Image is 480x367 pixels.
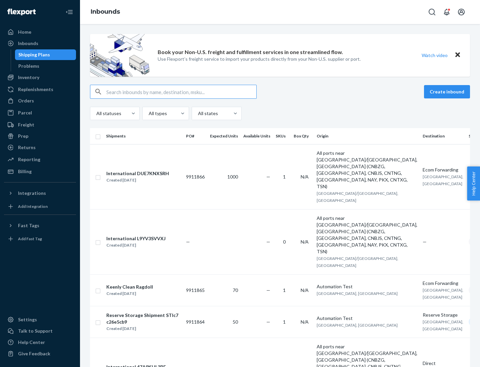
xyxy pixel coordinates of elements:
div: Problems [18,63,39,69]
button: Give Feedback [4,348,76,359]
div: Prep [18,133,28,139]
button: Open account menu [455,5,468,19]
span: N/A [301,174,309,179]
th: Shipments [103,128,183,144]
a: Settings [4,314,76,325]
span: N/A [301,239,309,245]
div: Talk to Support [18,328,53,334]
div: Replenishments [18,86,53,93]
span: 50 [233,319,238,325]
span: 1 [283,319,286,325]
div: Reserve Storage [423,312,463,318]
span: N/A [301,287,309,293]
div: Give Feedback [18,350,50,357]
div: Parcel [18,109,32,116]
span: [GEOGRAPHIC_DATA]/[GEOGRAPHIC_DATA], [GEOGRAPHIC_DATA] [317,191,398,203]
a: Reporting [4,154,76,165]
div: Add Fast Tag [18,236,42,242]
div: Created [DATE] [106,242,166,249]
input: Search inbounds by name, destination, msku... [106,85,256,98]
div: Returns [18,144,36,151]
span: — [266,287,270,293]
div: Direct [423,360,463,367]
input: All types [148,110,149,117]
button: Help Center [467,166,480,201]
div: Created [DATE] [106,290,153,297]
div: Reserve Storage Shipment STIc7c26e5cb9 [106,312,180,325]
a: Billing [4,166,76,177]
a: Inbounds [4,38,76,49]
span: — [186,239,190,245]
div: Reporting [18,156,40,163]
div: Created [DATE] [106,177,169,183]
div: Inventory [18,74,39,81]
span: — [423,239,427,245]
a: Orders [4,95,76,106]
span: — [266,174,270,179]
a: Freight [4,119,76,130]
td: 9911866 [183,144,207,209]
div: Automation Test [317,283,417,290]
a: Help Center [4,337,76,348]
span: 1000 [227,174,238,179]
button: Close [453,50,462,60]
button: Watch video [417,50,452,60]
th: SKUs [273,128,291,144]
span: 1 [283,174,286,179]
div: All ports near [GEOGRAPHIC_DATA]/[GEOGRAPHIC_DATA], [GEOGRAPHIC_DATA] (CNBZG, [GEOGRAPHIC_DATA], ... [317,215,417,255]
div: Settings [18,316,37,323]
th: Available Units [241,128,273,144]
div: International DUE7KNXSRH [106,170,169,177]
button: Create inbound [424,85,470,98]
a: Talk to Support [4,326,76,336]
div: Integrations [18,190,46,197]
div: Orders [18,97,34,104]
a: Parcel [4,107,76,118]
th: Origin [314,128,420,144]
span: — [266,239,270,245]
span: [GEOGRAPHIC_DATA], [GEOGRAPHIC_DATA] [317,291,398,296]
a: Returns [4,142,76,153]
div: Billing [18,168,32,175]
button: Open Search Box [425,5,439,19]
span: 0 [283,239,286,245]
a: Home [4,27,76,37]
p: Book your Non-U.S. freight and fulfillment services in one streamlined flow. [158,48,343,56]
div: Freight [18,121,34,128]
a: Shipping Plans [15,49,76,60]
p: Use Flexport’s freight service to import your products directly from your Non-U.S. supplier or port. [158,56,361,62]
span: N/A [301,319,309,325]
th: PO# [183,128,207,144]
button: Integrations [4,188,76,199]
span: [GEOGRAPHIC_DATA], [GEOGRAPHIC_DATA] [423,288,463,300]
th: Destination [420,128,466,144]
a: Replenishments [4,84,76,95]
div: Inbounds [18,40,38,47]
div: Fast Tags [18,222,39,229]
input: All states [197,110,198,117]
div: Add Integration [18,204,48,209]
ol: breadcrumbs [85,2,125,22]
img: Flexport logo [7,9,36,15]
span: [GEOGRAPHIC_DATA], [GEOGRAPHIC_DATA] [423,319,463,331]
div: Created [DATE] [106,325,180,332]
td: 9911864 [183,306,207,338]
th: Box Qty [291,128,314,144]
div: All ports near [GEOGRAPHIC_DATA]/[GEOGRAPHIC_DATA], [GEOGRAPHIC_DATA] (CNBZG, [GEOGRAPHIC_DATA], ... [317,150,417,190]
a: Inbounds [91,8,120,15]
a: Add Fast Tag [4,234,76,244]
span: [GEOGRAPHIC_DATA]/[GEOGRAPHIC_DATA], [GEOGRAPHIC_DATA] [317,256,398,268]
button: Fast Tags [4,220,76,231]
span: [GEOGRAPHIC_DATA], [GEOGRAPHIC_DATA] [317,323,398,328]
span: — [266,319,270,325]
span: 70 [233,287,238,293]
div: Ecom Forwarding [423,280,463,287]
a: Add Integration [4,201,76,212]
button: Open notifications [440,5,453,19]
td: 9911865 [183,274,207,306]
div: Help Center [18,339,45,346]
div: Shipping Plans [18,51,50,58]
span: [GEOGRAPHIC_DATA], [GEOGRAPHIC_DATA] [423,174,463,186]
